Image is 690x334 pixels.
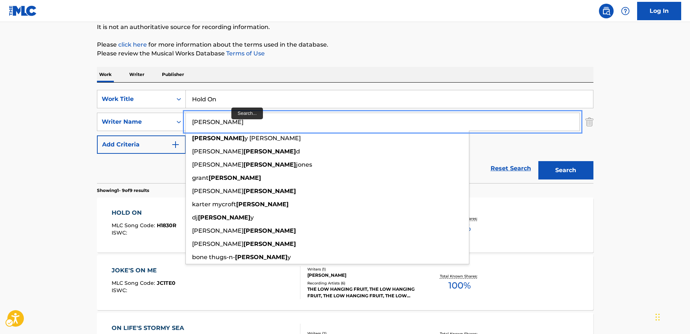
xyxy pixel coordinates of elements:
[296,161,312,168] span: jones
[236,201,289,208] strong: [PERSON_NAME]
[112,208,176,217] div: HOLD ON
[112,287,129,294] span: ISWC :
[487,160,535,177] a: Reset Search
[97,135,186,154] button: Add Criteria
[307,286,418,299] div: THE LOW HANGING FRUIT, THE LOW HANGING FRUIT, THE LOW HANGING FRUIT, THE LOW HANGING FRUIT, THE L...
[243,188,296,195] strong: [PERSON_NAME]
[209,174,261,181] strong: [PERSON_NAME]
[307,280,418,286] div: Recording Artists ( 6 )
[192,174,209,181] span: grant
[97,67,114,82] p: Work
[192,214,198,221] span: dj
[225,50,265,57] a: Terms of Use
[621,7,630,15] img: help
[243,148,296,155] strong: [PERSON_NAME]
[9,6,37,16] img: MLC Logo
[97,49,593,58] p: Please review the Musical Works Database
[192,148,243,155] span: [PERSON_NAME]
[440,273,479,279] p: Total Known Shares:
[127,67,147,82] p: Writer
[112,222,157,229] span: MLC Song Code :
[97,90,593,183] form: Search Form
[288,254,291,261] span: y
[448,279,471,292] span: 100 %
[192,135,245,142] strong: [PERSON_NAME]
[602,7,611,15] img: search
[243,161,296,168] strong: [PERSON_NAME]
[243,227,296,234] strong: [PERSON_NAME]
[637,2,681,20] a: Log In
[186,90,593,108] input: Search...
[585,113,593,131] img: Delete Criterion
[157,222,176,229] span: H1830R
[653,299,690,334] div: Chat Widget
[112,266,176,275] div: JOKE'S ON ME
[653,299,690,334] iframe: Hubspot Iframe
[192,161,243,168] span: [PERSON_NAME]
[102,117,168,126] div: Writer Name
[538,161,593,179] button: Search
[245,135,301,142] span: y [PERSON_NAME]
[296,148,300,155] span: d
[243,240,296,247] strong: [PERSON_NAME]
[192,188,243,195] span: [PERSON_NAME]
[307,266,418,272] div: Writers ( 1 )
[655,306,660,328] div: Drag
[118,41,147,48] a: click here
[192,240,243,247] span: [PERSON_NAME]
[171,140,180,149] img: 9d2ae6d4665cec9f34b9.svg
[192,201,236,208] span: karter mycroft
[112,324,188,333] div: ON LIFE'S STORMY SEA
[192,254,235,261] span: bone thugs-n-
[112,280,157,286] span: MLC Song Code :
[97,187,149,194] p: Showing 1 - 9 of 9 results
[186,113,579,131] input: Search...
[192,227,243,234] span: [PERSON_NAME]
[157,280,176,286] span: JC1TE0
[198,214,250,221] strong: [PERSON_NAME]
[97,23,593,32] p: It is not an authoritative source for recording information.
[235,254,288,261] strong: [PERSON_NAME]
[97,197,593,253] a: HOLD ONMLC Song Code:H1830RISWC:Writers (2)[PERSON_NAME], [PERSON_NAME]Recording Artists (146)[PE...
[97,40,593,49] p: Please for more information about the terms used in the database.
[307,272,418,279] div: [PERSON_NAME]
[112,229,129,236] span: ISWC :
[160,67,186,82] p: Publisher
[250,214,254,221] span: y
[102,95,168,104] div: Work Title
[97,255,593,310] a: JOKE'S ON MEMLC Song Code:JC1TE0ISWC:Writers (1)[PERSON_NAME]Recording Artists (6)THE LOW HANGING...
